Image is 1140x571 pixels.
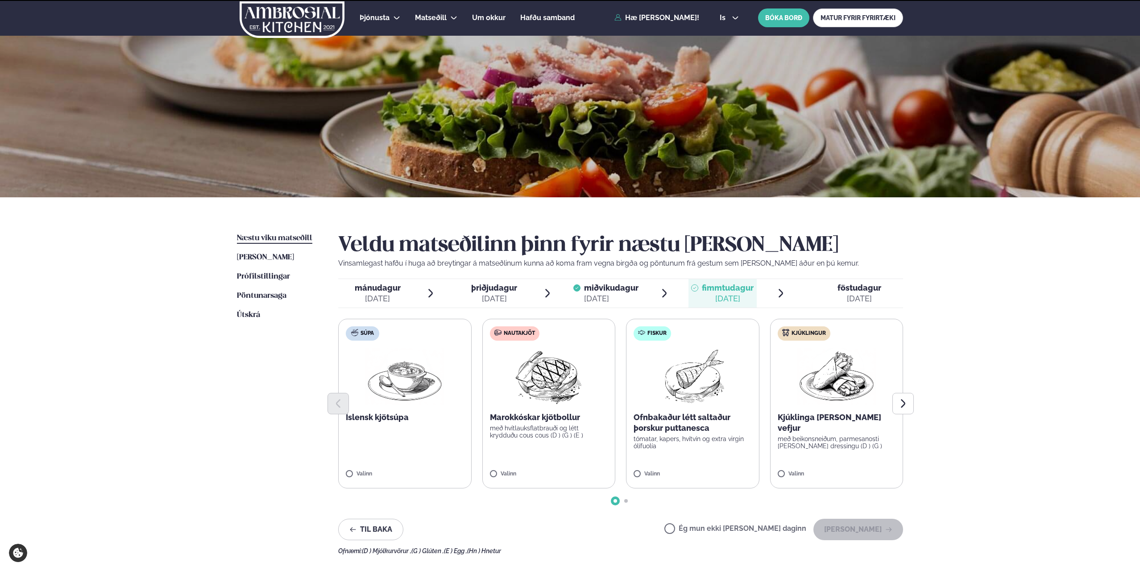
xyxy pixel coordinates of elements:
[362,547,411,554] span: (D ) Mjólkurvörur ,
[813,519,903,540] button: [PERSON_NAME]
[647,330,667,337] span: Fiskur
[778,412,896,433] p: Kjúklinga [PERSON_NAME] vefjur
[237,234,312,242] span: Næstu viku matseðill
[472,13,506,22] span: Um okkur
[237,254,294,261] span: [PERSON_NAME]
[239,1,345,38] img: logo
[702,283,754,292] span: fimmtudagur
[653,348,732,405] img: Fish.png
[892,393,914,414] button: Next slide
[355,293,401,304] div: [DATE]
[520,13,575,23] a: Hafðu samband
[355,283,401,292] span: mánudagur
[471,293,517,304] div: [DATE]
[504,330,535,337] span: Nautakjöt
[237,252,294,263] a: [PERSON_NAME]
[237,233,312,244] a: Næstu viku matseðill
[444,547,467,554] span: (E ) Egg ,
[758,8,809,27] button: BÓKA BORÐ
[778,435,896,450] p: með beikonsneiðum, parmesanosti [PERSON_NAME] dressingu (D ) (G )
[365,348,444,405] img: Soup.png
[351,329,358,336] img: soup.svg
[614,14,699,22] a: Hæ [PERSON_NAME]!
[346,412,464,423] p: Íslensk kjötsúpa
[237,311,260,319] span: Útskrá
[713,14,746,21] button: is
[237,292,286,300] span: Pöntunarsaga
[837,283,881,292] span: föstudagur
[837,293,881,304] div: [DATE]
[797,348,876,405] img: Wraps.png
[634,435,752,450] p: tómatar, kapers, hvítvín og extra virgin ólífuolía
[702,293,754,304] div: [DATE]
[237,310,260,321] a: Útskrá
[237,291,286,301] a: Pöntunarsaga
[327,393,349,414] button: Previous slide
[490,412,608,423] p: Marokkóskar kjötbollur
[411,547,444,554] span: (G ) Glúten ,
[584,293,638,304] div: [DATE]
[360,13,390,23] a: Þjónusta
[624,499,628,503] span: Go to slide 2
[361,330,374,337] span: Súpa
[634,412,752,433] p: Ofnbakaður létt saltaður þorskur puttanesca
[792,330,826,337] span: Kjúklingur
[782,329,789,336] img: chicken.svg
[338,233,903,258] h2: Veldu matseðilinn þinn fyrir næstu [PERSON_NAME]
[467,547,501,554] span: (Hn ) Hnetur
[237,271,290,282] a: Prófílstillingar
[720,14,728,21] span: is
[338,258,903,269] p: Vinsamlegast hafðu í huga að breytingar á matseðlinum kunna að koma fram vegna birgða og pöntunum...
[490,425,608,439] p: með hvítlauksflatbrauði og létt krydduðu cous cous (D ) (G ) (E )
[360,13,390,22] span: Þjónusta
[520,13,575,22] span: Hafðu samband
[471,283,517,292] span: þriðjudagur
[614,499,617,503] span: Go to slide 1
[638,329,645,336] img: fish.svg
[415,13,447,22] span: Matseðill
[472,13,506,23] a: Um okkur
[494,329,502,336] img: beef.svg
[338,519,403,540] button: Til baka
[584,283,638,292] span: miðvikudagur
[9,544,27,562] a: Cookie settings
[509,348,588,405] img: Beef-Meat.png
[237,273,290,280] span: Prófílstillingar
[338,547,903,554] div: Ofnæmi:
[813,8,903,27] a: MATUR FYRIR FYRIRTÆKI
[415,13,447,23] a: Matseðill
